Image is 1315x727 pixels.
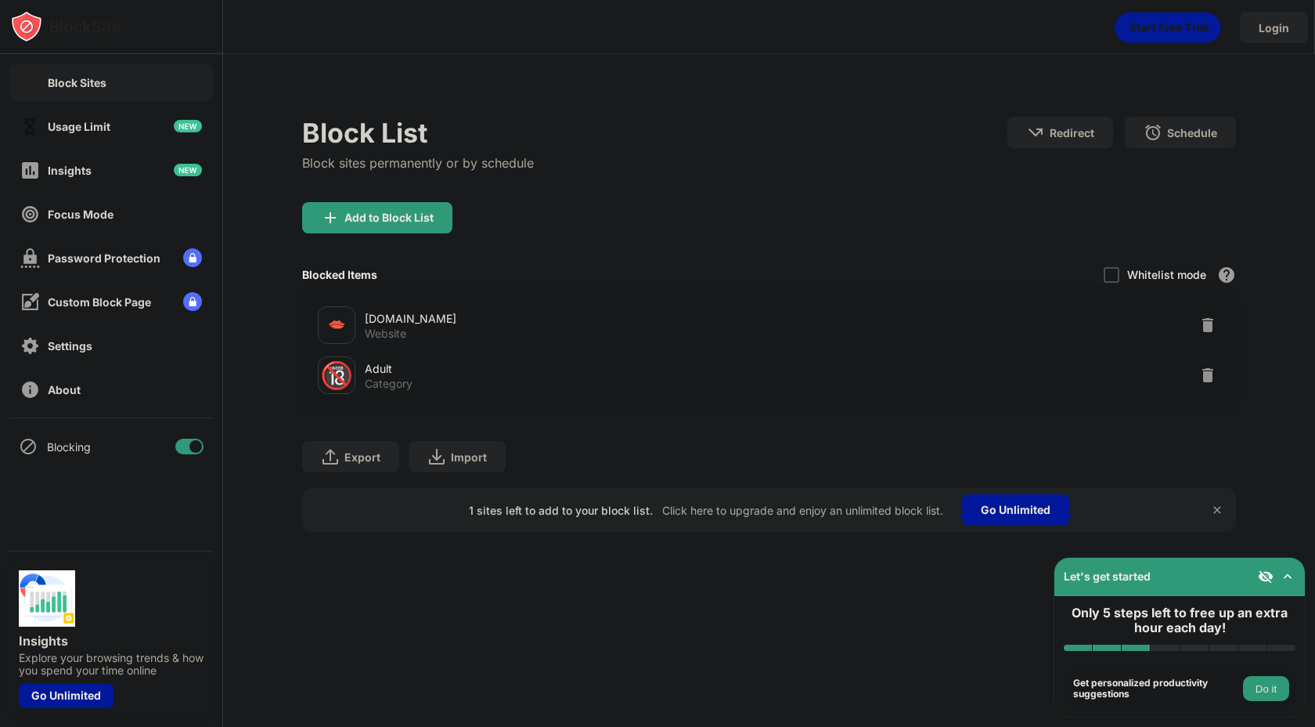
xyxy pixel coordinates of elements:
div: [DOMAIN_NAME] [365,310,769,327]
div: Block sites permanently or by schedule [302,155,534,171]
div: Insights [48,164,92,177]
div: Password Protection [48,251,160,265]
div: Go Unlimited [19,683,113,708]
img: settings-off.svg [20,336,40,356]
div: Block List [302,117,534,149]
img: new-icon.svg [174,120,202,132]
div: Whitelist mode [1127,268,1206,281]
div: Category [365,377,413,391]
img: new-icon.svg [174,164,202,176]
img: about-off.svg [20,380,40,400]
div: Login [1259,21,1289,34]
div: Blocking [47,440,91,454]
img: customize-block-page-off.svg [20,292,40,312]
div: animation [1115,12,1221,43]
div: Schedule [1167,126,1217,139]
div: Only 5 steps left to free up an extra hour each day! [1064,606,1295,635]
img: omni-setup-toggle.svg [1280,569,1295,584]
button: Do it [1243,676,1289,701]
div: Website [365,327,406,341]
img: lock-menu.svg [183,248,202,267]
div: Export [344,450,380,464]
img: insights-off.svg [20,161,40,180]
div: Import [451,450,487,464]
div: Settings [48,339,92,353]
div: Add to Block List [344,212,434,224]
div: About [48,383,81,396]
div: 🔞 [320,360,353,392]
div: 1 sites left to add to your block list. [469,504,653,517]
div: Usage Limit [48,120,110,133]
div: Insights [19,633,204,649]
img: lock-menu.svg [183,292,202,311]
div: Get personalized productivity suggestions [1073,678,1239,700]
img: favicons [327,316,346,335]
img: x-button.svg [1211,504,1223,516]
img: logo-blocksite.svg [11,11,121,42]
div: Block Sites [48,76,106,89]
div: Redirect [1050,126,1094,139]
div: Custom Block Page [48,295,151,309]
img: eye-not-visible.svg [1258,569,1274,584]
div: Go Unlimited [962,494,1069,526]
div: Let's get started [1064,570,1151,583]
div: Focus Mode [48,208,113,221]
img: blocking-icon.svg [19,437,38,456]
div: Adult [365,360,769,377]
img: time-usage-off.svg [20,117,40,136]
div: Explore your browsing trends & how you spend your time online [19,652,204,677]
img: block-on.svg [20,73,40,92]
img: push-insights.svg [19,570,75,627]
div: Click here to upgrade and enjoy an unlimited block list. [662,504,943,517]
div: Blocked Items [302,268,377,281]
img: focus-off.svg [20,204,40,224]
img: password-protection-off.svg [20,248,40,268]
